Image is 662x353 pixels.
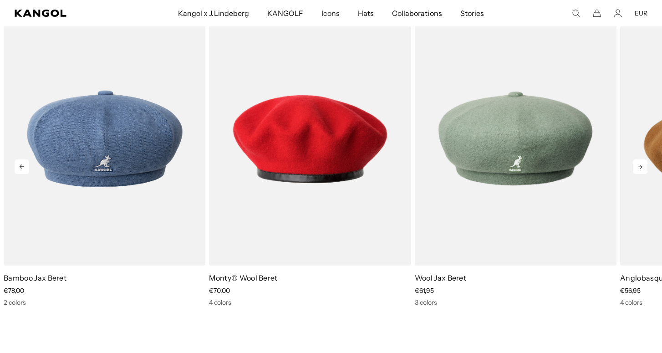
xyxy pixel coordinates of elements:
[415,12,616,266] img: Wool Jax Beret
[4,12,205,266] img: Bamboo Jax Beret
[205,12,411,307] div: 2 of 5
[209,12,411,266] img: Monty® Wool Beret
[415,286,434,295] span: €61,95
[593,9,601,17] button: Cart
[4,286,24,295] span: €78,00
[411,12,616,307] div: 3 of 5
[620,286,641,295] span: €56,95
[209,286,230,295] span: €70,00
[4,298,205,307] div: 2 colors
[209,273,277,282] a: Monty® Wool Beret
[415,273,466,282] a: Wool Jax Beret
[4,273,66,282] a: Bamboo Jax Beret
[209,298,411,307] div: 4 colors
[635,9,647,17] button: EUR
[572,9,580,17] summary: Search here
[614,9,622,17] a: Account
[15,10,117,17] a: Kangol
[415,298,616,307] div: 3 colors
